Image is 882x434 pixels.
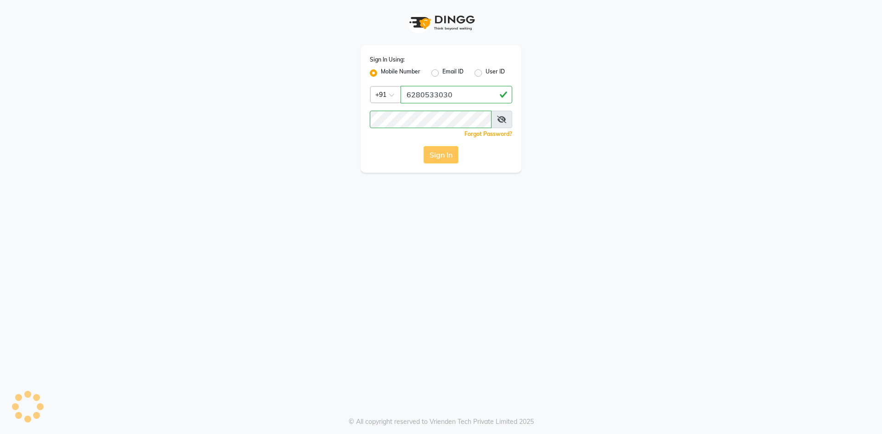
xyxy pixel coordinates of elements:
[370,56,405,64] label: Sign In Using:
[486,68,505,79] label: User ID
[370,111,492,128] input: Username
[442,68,464,79] label: Email ID
[464,130,512,137] a: Forgot Password?
[401,86,512,103] input: Username
[381,68,420,79] label: Mobile Number
[404,9,478,36] img: logo1.svg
